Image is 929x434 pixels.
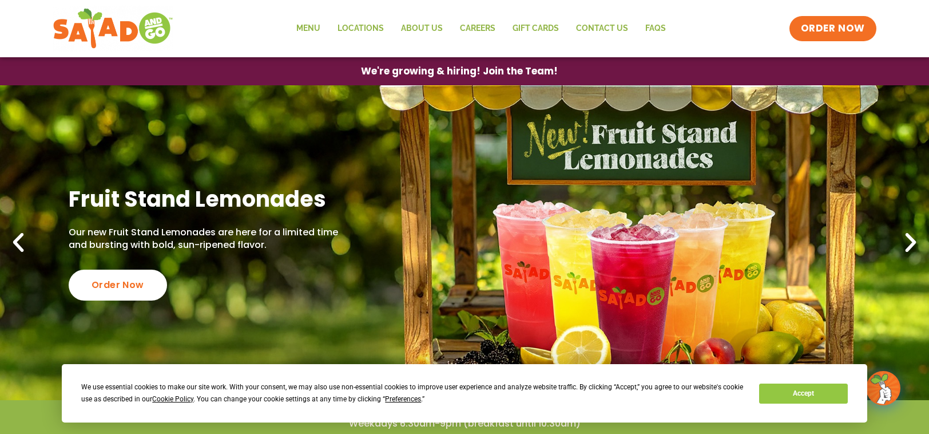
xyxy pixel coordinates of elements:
[637,15,674,42] a: FAQs
[288,15,674,42] nav: Menu
[361,66,558,76] span: We're growing & hiring! Join the Team!
[504,15,567,42] a: GIFT CARDS
[392,15,451,42] a: About Us
[759,384,847,404] button: Accept
[53,6,173,52] img: new-SAG-logo-768×292
[81,381,745,405] div: We use essential cookies to make our site work. With your consent, we may also use non-essential ...
[344,58,575,85] a: We're growing & hiring! Join the Team!
[329,15,392,42] a: Locations
[867,372,899,404] img: wpChatIcon
[69,226,352,252] p: Our new Fruit Stand Lemonades are here for a limited time and bursting with bold, sun-ripened fla...
[6,230,31,255] div: Previous slide
[567,15,637,42] a: Contact Us
[789,16,876,41] a: ORDER NOW
[898,230,923,255] div: Next slide
[62,364,867,423] div: Cookie Consent Prompt
[69,270,167,301] div: Order Now
[288,15,329,42] a: Menu
[801,22,865,35] span: ORDER NOW
[23,417,906,430] h4: Weekdays 6:30am-9pm (breakfast until 10:30am)
[451,15,504,42] a: Careers
[152,395,193,403] span: Cookie Policy
[385,395,421,403] span: Preferences
[69,185,352,213] h2: Fruit Stand Lemonades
